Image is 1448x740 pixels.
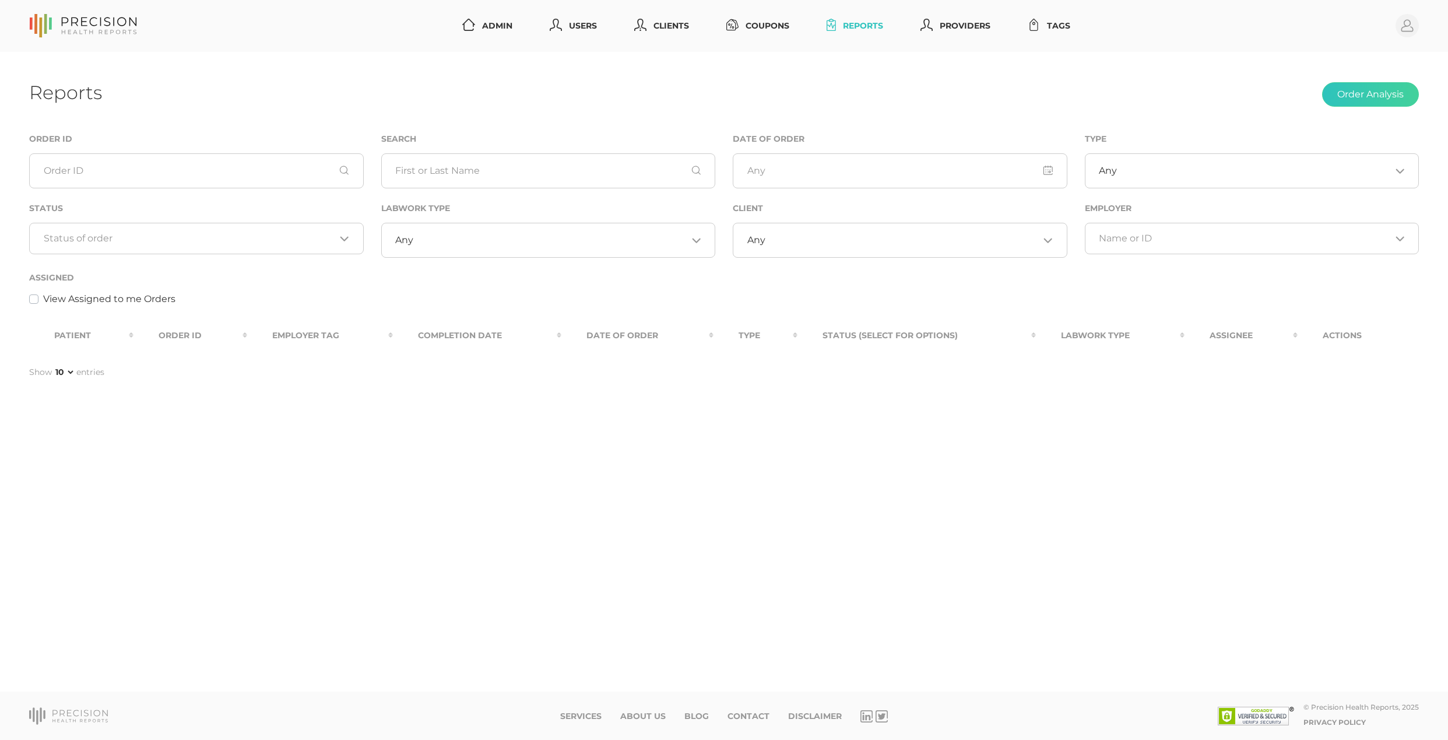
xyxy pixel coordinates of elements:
[43,292,175,306] label: View Assigned to me Orders
[630,15,694,37] a: Clients
[29,273,74,283] label: Assigned
[733,204,763,213] label: Client
[1185,322,1298,349] th: Assignee
[29,204,63,213] label: Status
[722,15,794,37] a: Coupons
[733,223,1067,258] div: Search for option
[29,223,364,254] div: Search for option
[413,234,687,246] input: Search for option
[1085,204,1131,213] label: Employer
[1218,707,1294,725] img: SSL site seal - click to verify
[561,322,714,349] th: Date Of Order
[1085,134,1106,144] label: Type
[822,15,888,37] a: Reports
[788,711,842,721] a: Disclaimer
[1099,165,1117,177] span: Any
[29,134,72,144] label: Order ID
[684,711,709,721] a: Blog
[747,234,765,246] span: Any
[545,15,602,37] a: Users
[1303,718,1366,727] a: Privacy Policy
[44,233,336,244] input: Search for option
[1117,165,1391,177] input: Search for option
[29,153,364,188] input: Order ID
[620,711,666,721] a: About Us
[458,15,517,37] a: Admin
[733,153,1067,188] input: Any
[1322,82,1419,107] button: Order Analysis
[1036,322,1184,349] th: Labwork Type
[1023,15,1075,37] a: Tags
[1085,223,1419,254] div: Search for option
[727,711,769,721] a: Contact
[381,134,416,144] label: Search
[29,322,133,349] th: Patient
[29,81,102,104] h1: Reports
[916,15,995,37] a: Providers
[560,711,602,721] a: Services
[714,322,797,349] th: Type
[395,234,413,246] span: Any
[393,322,562,349] th: Completion Date
[133,322,247,349] th: Order ID
[29,366,104,378] label: Show entries
[247,322,393,349] th: Employer Tag
[1085,153,1419,188] div: Search for option
[53,366,75,378] select: Showentries
[765,234,1039,246] input: Search for option
[733,134,804,144] label: Date of Order
[381,153,716,188] input: First or Last Name
[381,204,450,213] label: Labwork Type
[1303,703,1419,711] div: © Precision Health Reports, 2025
[797,322,1036,349] th: Status (Select for Options)
[1298,322,1419,349] th: Actions
[1099,233,1391,244] input: Search for option
[381,223,716,258] div: Search for option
